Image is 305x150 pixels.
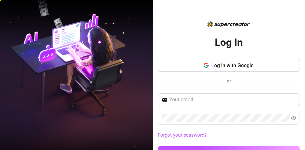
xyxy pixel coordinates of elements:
[158,132,207,138] a: Forgot your password?
[211,62,254,68] span: Log in with Google
[169,96,296,104] input: Your email
[158,132,300,139] a: Forgot your password?
[227,78,231,84] span: or
[158,59,300,72] button: Log in with Google
[215,36,243,49] h2: Log In
[207,21,250,27] img: logo-BBDzfeDw.svg
[291,116,296,121] span: eye-invisible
